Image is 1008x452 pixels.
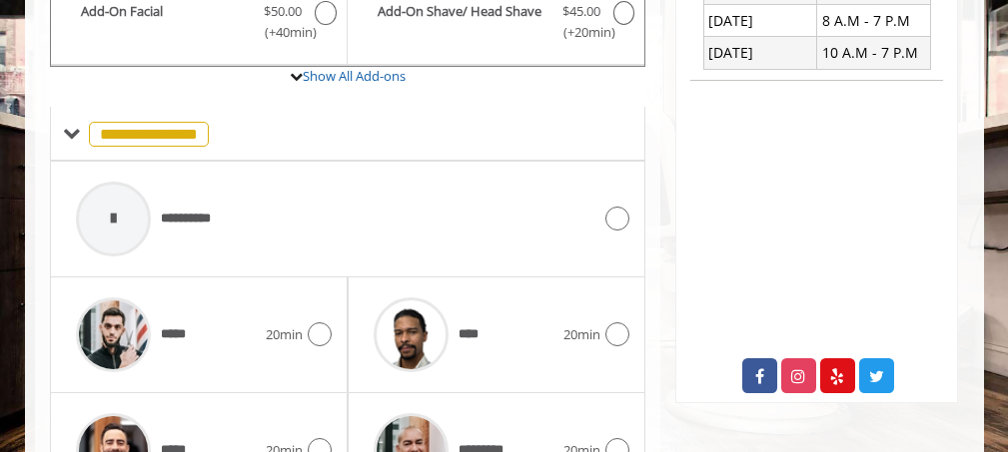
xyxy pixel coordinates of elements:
span: $45.00 [562,1,600,22]
td: [DATE] [703,37,816,69]
span: (+40min ) [261,22,305,43]
a: Show All Add-ons [303,67,406,85]
b: Add-On Facial [81,1,252,43]
span: 20min [266,324,303,345]
b: Add-On Shave/ Head Shave [378,1,549,43]
label: Add-On Shave/ Head Shave [358,1,634,48]
span: (+20min ) [558,22,602,43]
label: Add-On Facial [61,1,337,48]
td: 8 A.M - 7 P.M [817,5,930,37]
span: $50.00 [264,1,302,22]
td: 10 A.M - 7 P.M [817,37,930,69]
td: [DATE] [703,5,816,37]
span: 20min [563,324,600,345]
